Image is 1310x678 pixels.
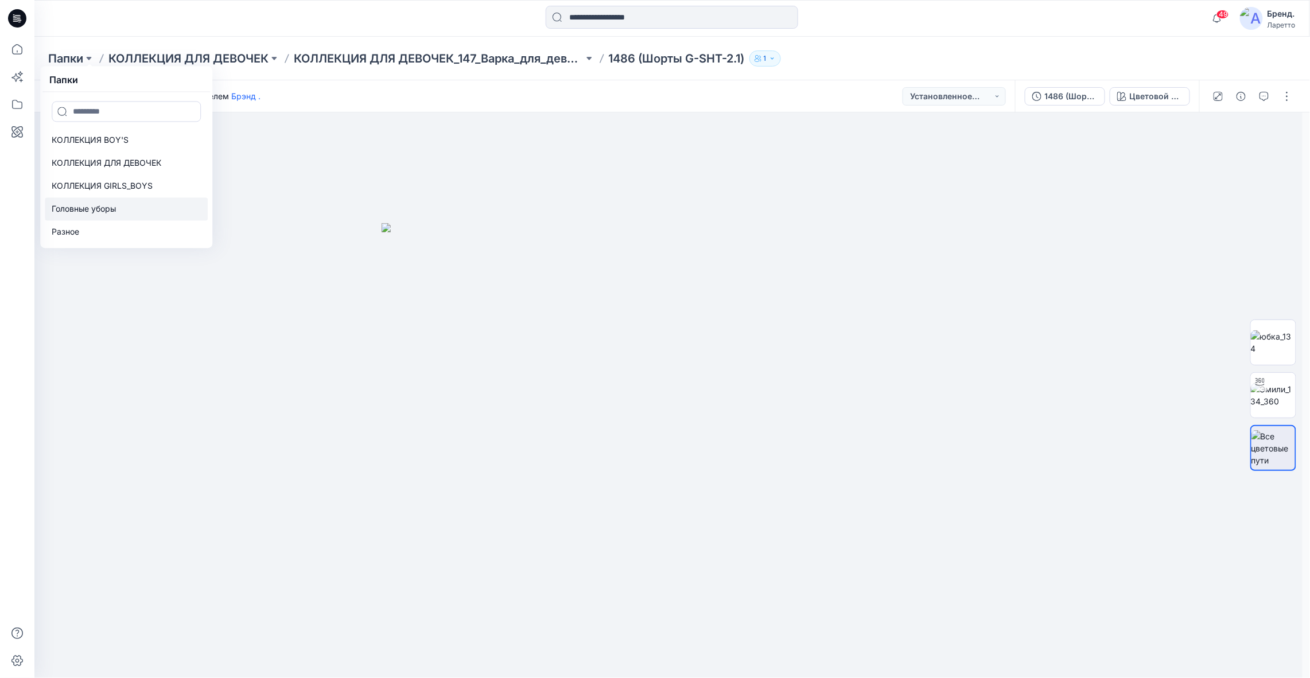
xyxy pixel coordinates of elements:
button: 1486 (Шорты G-SHT-2.1) [1025,87,1105,106]
a: КОЛЛЕКЦИЯ ДЛЯ ДЕВОЧЕК [45,152,208,175]
ya-tr-span: КОЛЛЕКЦИЯ ДЛЯ ДЕВОЧЕК [108,52,269,65]
a: КОЛЛЕКЦИЯ BOY'S [45,129,208,152]
img: аватар [1240,7,1263,30]
img: Эмили_134_360 [1251,383,1296,407]
a: Обновить [45,244,208,267]
a: КОЛЛЕКЦИЯ ДЛЯ ДЕВОЧЕК_147_Варка_для_девочек [294,50,584,67]
div: 1486 (Шорты G-SHT-2.1) [1045,90,1098,103]
ya-tr-span: Головные уборы [52,204,116,214]
a: КОЛЛЕКЦИЯ GIRLS_BOYS [45,175,208,198]
span: 49 [1216,10,1229,19]
ya-tr-span: 1486 (Шорты G-SHT-2.1) [609,52,745,65]
a: КОЛЛЕКЦИЯ ДЛЯ ДЕВОЧЕК [108,50,269,67]
ya-tr-span: Папки [48,52,83,65]
ya-tr-span: КОЛЛЕКЦИЯ ДЛЯ ДЕВОЧЕК_147_Варка_для_девочек [294,52,594,65]
a: Папки [48,50,83,67]
a: Разное [45,221,208,244]
a: Головные уборы [45,198,208,221]
a: Брэнд . [231,91,261,101]
ya-tr-span: КОЛЛЕКЦИЯ GIRLS_BOYS [52,181,153,191]
ya-tr-span: Папки [49,75,78,86]
ya-tr-span: Ларетто [1268,21,1296,29]
ya-tr-span: Бренд. [1268,9,1295,18]
button: Подробные сведения [1232,87,1250,106]
img: Все цветовые пути [1251,430,1295,466]
ya-tr-span: КОЛЛЕКЦИЯ BOY'S [52,135,129,145]
img: eyJhbGciOiJIUzI1NiIsImtpZCI6IjAiLCJzbHQiOiJzZXMiLCJ0eXAiOiJKV1QifQ.eyJkYXRhIjp7InR5cGUiOiJzdG9yYW... [382,223,955,678]
p: 1 [764,52,767,65]
button: 1 [749,50,781,67]
ya-tr-span: КОЛЛЕКЦИЯ ДЛЯ ДЕВОЧЕК [52,158,161,168]
ya-tr-span: Разное [52,227,79,237]
button: Цветовой путь 1 [1110,87,1190,106]
img: юбка_134 [1251,330,1296,354]
ya-tr-span: Цветовой путь 1 [1130,91,1195,101]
